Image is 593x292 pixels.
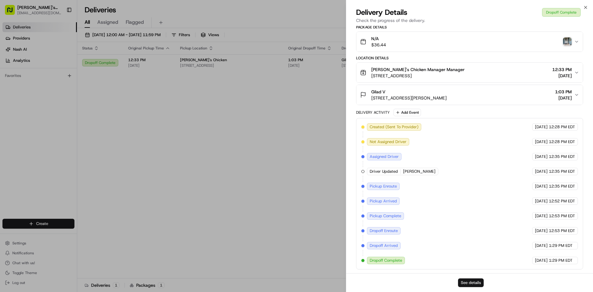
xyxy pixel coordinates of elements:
span: [DATE] [535,139,548,145]
a: 💻API Documentation [50,87,102,98]
span: 12:52 PM EDT [549,198,575,204]
span: [DATE] [535,169,548,174]
button: Gilad V[STREET_ADDRESS][PERSON_NAME]1:03 PM[DATE] [356,85,583,105]
span: [DATE] [555,95,572,101]
a: Powered byPylon [44,104,75,109]
button: Start new chat [105,61,112,68]
span: Delivery Details [356,7,407,17]
div: Package Details [356,25,583,30]
span: [DATE] [535,213,548,219]
span: Pickup Enroute [370,184,397,189]
div: We're available if you need us! [21,65,78,70]
span: N/A [371,36,386,42]
span: [DATE] [535,124,548,130]
span: 1:03 PM [555,89,572,95]
span: $36.44 [371,42,386,48]
span: Driver Updated [370,169,398,174]
img: Nash [6,6,19,19]
div: Delivery Activity [356,110,390,115]
img: 1736555255976-a54dd68f-1ca7-489b-9aae-adbdc363a1c4 [6,59,17,70]
button: N/A$36.44photo_proof_of_delivery image [356,32,583,52]
span: 1:29 PM EDT [549,258,573,263]
span: Pylon [61,105,75,109]
button: [PERSON_NAME]'s Chicken Manager Manager[STREET_ADDRESS]12:33 PM[DATE] [356,63,583,83]
span: 12:28 PM EDT [549,124,575,130]
button: See details [458,278,484,287]
span: [DATE] [535,154,548,159]
img: photo_proof_of_delivery image [563,37,572,46]
span: [STREET_ADDRESS][PERSON_NAME] [371,95,447,101]
span: [STREET_ADDRESS] [371,73,465,79]
span: [PERSON_NAME]'s Chicken Manager Manager [371,66,465,73]
button: Add Event [393,109,421,116]
span: 12:33 PM [552,66,572,73]
div: 📗 [6,90,11,95]
span: 12:28 PM EDT [549,139,575,145]
span: 12:53 PM EDT [549,213,575,219]
p: Check the progress of the delivery. [356,17,583,23]
span: Pickup Arrived [370,198,397,204]
span: 12:35 PM EDT [549,169,575,174]
span: Knowledge Base [12,90,47,96]
span: [DATE] [535,198,548,204]
span: [DATE] [535,243,548,248]
span: [DATE] [535,184,548,189]
span: 1:29 PM EDT [549,243,573,248]
span: [DATE] [535,228,548,234]
span: Pickup Complete [370,213,401,219]
p: Welcome 👋 [6,25,112,35]
span: Dropoff Enroute [370,228,398,234]
span: 12:53 PM EDT [549,228,575,234]
span: [DATE] [535,258,548,263]
span: [DATE] [552,73,572,79]
div: Start new chat [21,59,101,65]
span: Not Assigned Driver [370,139,406,145]
span: 12:35 PM EDT [549,184,575,189]
a: 📗Knowledge Base [4,87,50,98]
span: Gilad V [371,89,385,95]
div: Location Details [356,56,583,61]
span: 12:35 PM EDT [549,154,575,159]
input: Clear [16,40,102,46]
span: [PERSON_NAME] [403,169,435,174]
span: Dropoff Arrived [370,243,398,248]
span: Created (Sent To Provider) [370,124,418,130]
span: API Documentation [58,90,99,96]
span: Dropoff Complete [370,258,402,263]
div: 💻 [52,90,57,95]
span: Assigned Driver [370,154,399,159]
